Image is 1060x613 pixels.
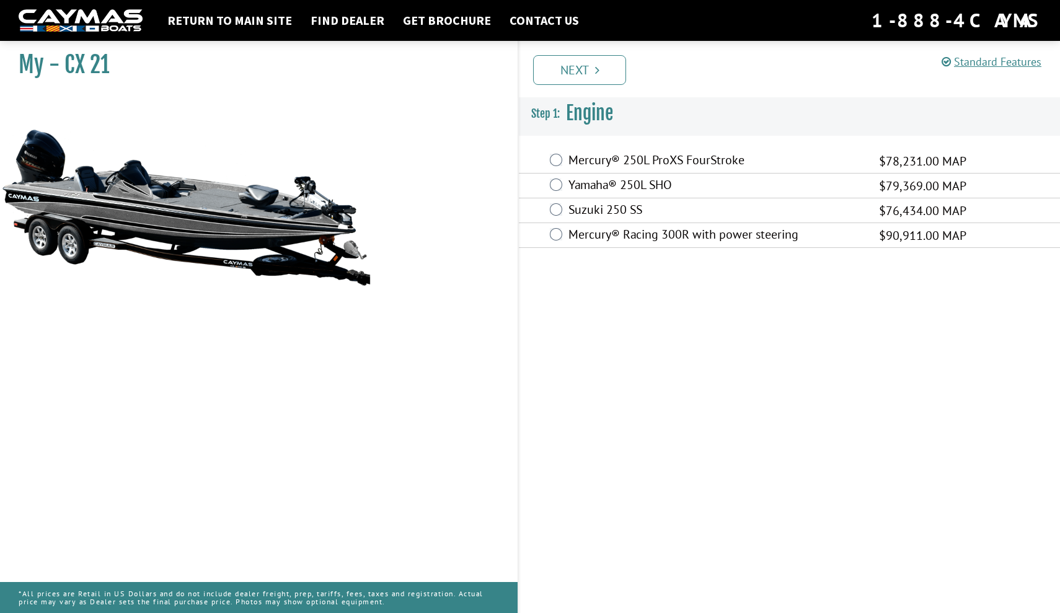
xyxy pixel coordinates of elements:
span: $90,911.00 MAP [879,226,966,245]
a: Get Brochure [397,12,497,29]
div: 1-888-4CAYMAS [872,7,1041,34]
h1: My - CX 21 [19,51,487,79]
a: Find Dealer [304,12,391,29]
img: white-logo-c9c8dbefe5ff5ceceb0f0178aa75bf4bb51f6bca0971e226c86eb53dfe498488.png [19,9,143,32]
ul: Pagination [530,53,1060,85]
label: Yamaha® 250L SHO [568,177,863,195]
a: Return to main site [161,12,298,29]
a: Next [533,55,626,85]
span: $79,369.00 MAP [879,177,966,195]
h3: Engine [519,90,1060,136]
p: *All prices are Retail in US Dollars and do not include dealer freight, prep, tariffs, fees, taxe... [19,583,499,612]
label: Mercury® 250L ProXS FourStroke [568,152,863,170]
span: $76,434.00 MAP [879,201,966,220]
span: $78,231.00 MAP [879,152,966,170]
label: Suzuki 250 SS [568,202,863,220]
a: Standard Features [942,55,1041,69]
label: Mercury® Racing 300R with power steering [568,227,863,245]
a: Contact Us [503,12,585,29]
